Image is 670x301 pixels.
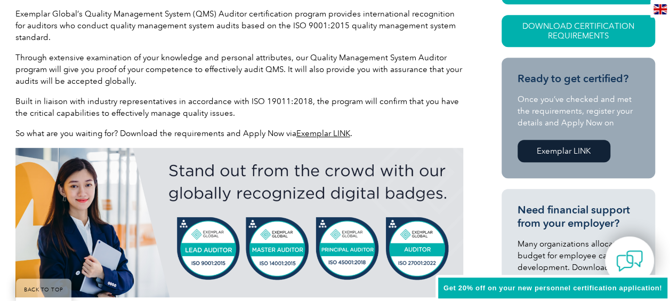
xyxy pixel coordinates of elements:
img: contact-chat.png [616,248,643,274]
p: Through extensive examination of your knowledge and personal attributes, our Quality Management S... [15,52,463,87]
p: Built in liaison with industry representatives in accordance with ISO 19011:2018, the program wil... [15,96,463,119]
img: en [653,4,667,14]
a: Download Certification Requirements [502,15,655,47]
h3: Ready to get certified? [518,72,639,85]
p: Exemplar Global’s Quality Management System (QMS) Auditor certification program provides internat... [15,8,463,43]
p: So what are you waiting for? Download the requirements and Apply Now via . [15,128,463,139]
h3: Need financial support from your employer? [518,203,639,230]
span: Get 20% off on your new personnel certification application! [443,284,662,292]
img: badges [15,148,463,297]
a: Exemplar LINK [296,129,350,138]
p: Once you’ve checked and met the requirements, register your details and Apply Now on [518,93,639,129]
a: Exemplar LINK [518,140,610,162]
a: BACK TO TOP [16,279,71,301]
